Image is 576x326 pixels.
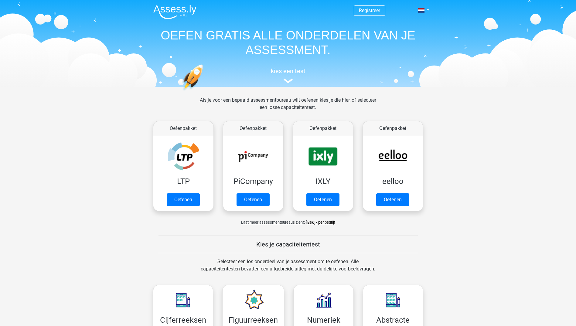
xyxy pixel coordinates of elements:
span: Laat meer assessmentbureaus zien [241,220,303,225]
h5: kies een test [148,67,428,75]
a: Oefenen [237,193,270,206]
img: oefenen [182,64,227,119]
h1: OEFEN GRATIS ALLE ONDERDELEN VAN JE ASSESSMENT. [148,28,428,57]
a: Oefenen [306,193,339,206]
div: of [148,214,428,226]
a: kies een test [148,67,428,83]
h5: Kies je capaciteitentest [158,241,418,248]
a: Oefenen [167,193,200,206]
a: Oefenen [376,193,409,206]
a: Registreer [359,8,380,13]
img: Assessly [153,5,196,19]
img: assessment [284,79,293,83]
a: Bekijk per bedrijf [307,220,335,225]
div: Als je voor een bepaald assessmentbureau wilt oefenen kies je die hier, of selecteer een losse ca... [195,97,381,118]
div: Selecteer een los onderdeel van je assessment om te oefenen. Alle capaciteitentesten bevatten een... [195,258,381,280]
